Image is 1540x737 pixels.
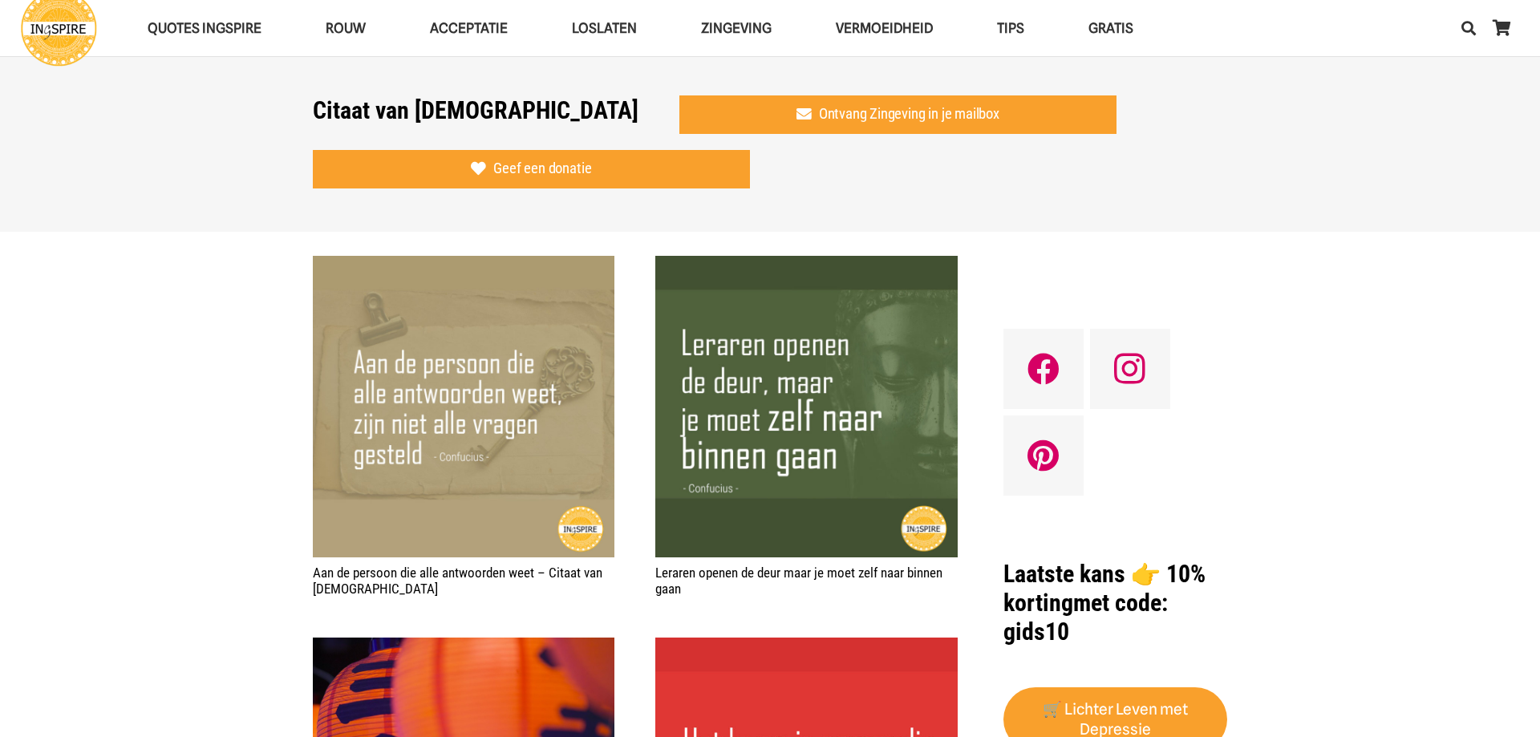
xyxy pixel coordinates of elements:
a: Leraren openen de deur maar je moet zelf naar binnen gaan [655,256,957,557]
a: AcceptatieAcceptatie Menu [398,8,540,49]
a: Aan de persoon die alle antwoorden weet – Citaat van Confucius [313,256,614,557]
a: Pinterest [1003,415,1084,496]
span: VERMOEIDHEID [836,20,933,36]
a: Instagram [1090,329,1170,409]
span: Zingeving [701,20,772,36]
img: Wijsheid van Filosoof Confucius - Aan de persoon die alle antwoorden weet, zijn niet alle vragen ... [313,256,614,557]
img: Chinees gezegde: Leraren openen de deur maar je moet zelf naar binnen gaan | www.ingspire.nl [655,256,957,557]
a: TIPSTIPS Menu [965,8,1056,49]
span: TIPS [997,20,1024,36]
a: GRATISGRATIS Menu [1056,8,1165,49]
span: Loslaten [572,20,637,36]
a: ZingevingZingeving Menu [669,8,804,49]
a: Aan de persoon die alle antwoorden weet – Citaat van [DEMOGRAPHIC_DATA] [313,565,602,597]
span: Geef een donatie [493,160,591,178]
a: Leraren openen de deur maar je moet zelf naar binnen gaan [655,565,942,597]
a: QUOTES INGSPIREQUOTES INGSPIRE Menu [115,8,294,49]
span: ROUW [326,20,366,36]
a: LoslatenLoslaten Menu [540,8,669,49]
a: Facebook [1003,329,1084,409]
strong: Laatste kans 👉 10% korting [1003,560,1206,617]
h1: Citaat van [DEMOGRAPHIC_DATA] [313,96,638,125]
span: Acceptatie [430,20,508,36]
a: Zoeken [1453,8,1485,48]
span: Ontvang Zingeving in je mailbox [819,106,999,124]
a: Ontvang Zingeving in je mailbox [679,95,1116,134]
span: QUOTES INGSPIRE [148,20,261,36]
h1: met code: gids10 [1003,560,1227,646]
a: Geef een donatie [313,150,750,188]
span: GRATIS [1088,20,1133,36]
a: ROUWROUW Menu [294,8,398,49]
a: VERMOEIDHEIDVERMOEIDHEID Menu [804,8,965,49]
